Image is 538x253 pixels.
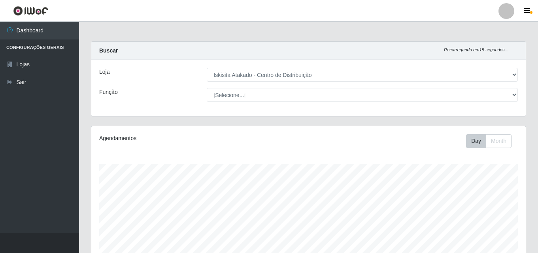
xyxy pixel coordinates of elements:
[466,134,518,148] div: Toolbar with button groups
[99,68,109,76] label: Loja
[99,88,118,96] label: Função
[486,134,512,148] button: Month
[466,134,486,148] button: Day
[99,134,267,142] div: Agendamentos
[466,134,512,148] div: First group
[13,6,48,16] img: CoreUI Logo
[444,47,508,52] i: Recarregando em 15 segundos...
[99,47,118,54] strong: Buscar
